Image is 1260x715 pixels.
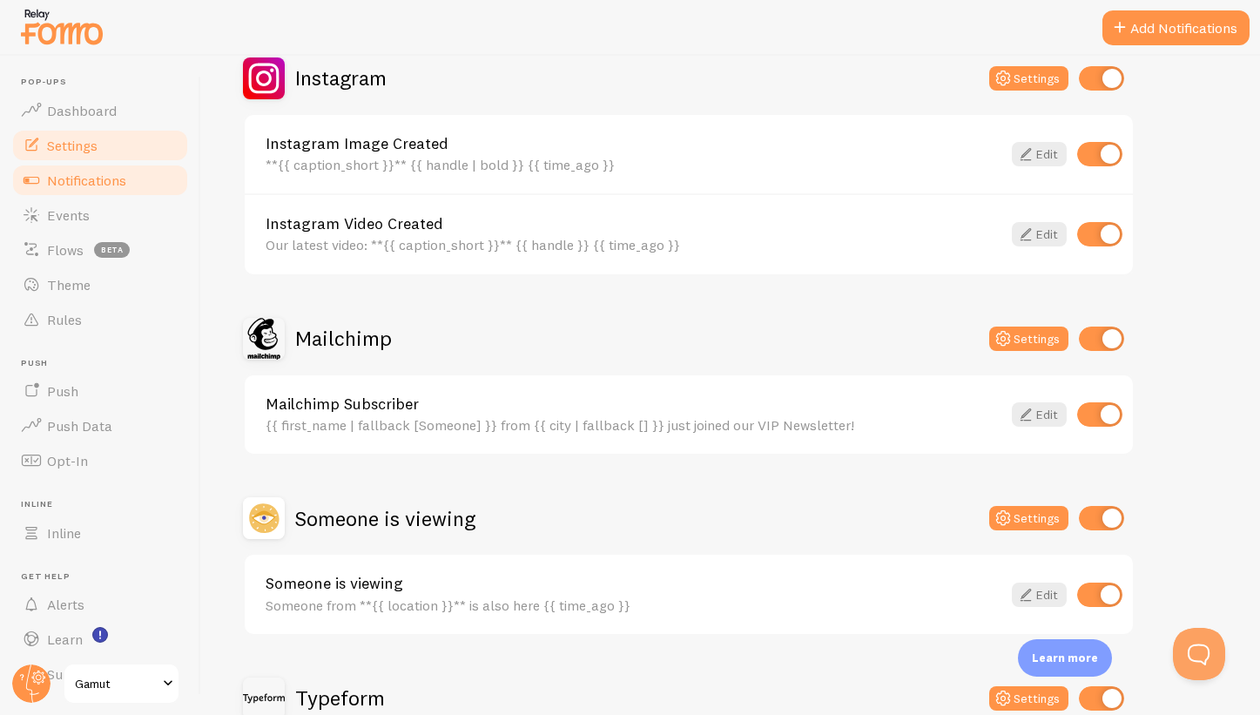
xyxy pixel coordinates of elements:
[47,206,90,224] span: Events
[47,382,78,400] span: Push
[10,516,190,550] a: Inline
[92,627,108,643] svg: <p>Watch New Feature Tutorials!</p>
[1012,142,1067,166] a: Edit
[21,571,190,583] span: Get Help
[295,64,387,91] h2: Instagram
[266,417,1001,433] div: {{ first_name | fallback [Someone] }} from {{ city | fallback [] }} just joined our VIP Newsletter!
[21,499,190,510] span: Inline
[21,77,190,88] span: Pop-ups
[47,102,117,119] span: Dashboard
[10,408,190,443] a: Push Data
[47,417,112,435] span: Push Data
[295,505,475,532] h2: Someone is viewing
[295,325,392,352] h2: Mailchimp
[1032,650,1098,666] p: Learn more
[989,327,1068,351] button: Settings
[10,163,190,198] a: Notifications
[47,311,82,328] span: Rules
[1012,222,1067,246] a: Edit
[266,157,1001,172] div: **{{ caption_short }}** {{ handle | bold }} {{ time_ago }}
[21,358,190,369] span: Push
[266,396,1001,412] a: Mailchimp Subscriber
[10,302,190,337] a: Rules
[10,233,190,267] a: Flows beta
[266,576,1001,591] a: Someone is viewing
[18,4,105,49] img: fomo-relay-logo-orange.svg
[10,374,190,408] a: Push
[266,237,1001,253] div: Our latest video: **{{ caption_short }}** {{ handle }} {{ time_ago }}
[266,216,1001,232] a: Instagram Video Created
[10,622,190,657] a: Learn
[1012,583,1067,607] a: Edit
[989,506,1068,530] button: Settings
[1012,402,1067,427] a: Edit
[75,673,158,694] span: Gamut
[243,497,285,539] img: Someone is viewing
[47,452,88,469] span: Opt-In
[10,267,190,302] a: Theme
[10,657,190,691] a: Support
[63,663,180,705] a: Gamut
[47,596,84,613] span: Alerts
[989,66,1068,91] button: Settings
[989,686,1068,711] button: Settings
[266,136,1001,152] a: Instagram Image Created
[10,587,190,622] a: Alerts
[295,685,385,712] h2: Typeform
[1173,628,1225,680] iframe: Help Scout Beacon - Open
[266,597,1001,613] div: Someone from **{{ location }}** is also here {{ time_ago }}
[47,524,81,542] span: Inline
[47,172,126,189] span: Notifications
[10,443,190,478] a: Opt-In
[1018,639,1112,677] div: Learn more
[10,128,190,163] a: Settings
[47,276,91,293] span: Theme
[10,198,190,233] a: Events
[10,93,190,128] a: Dashboard
[47,241,84,259] span: Flows
[94,242,130,258] span: beta
[243,57,285,99] img: Instagram
[243,318,285,360] img: Mailchimp
[47,137,98,154] span: Settings
[47,631,83,648] span: Learn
